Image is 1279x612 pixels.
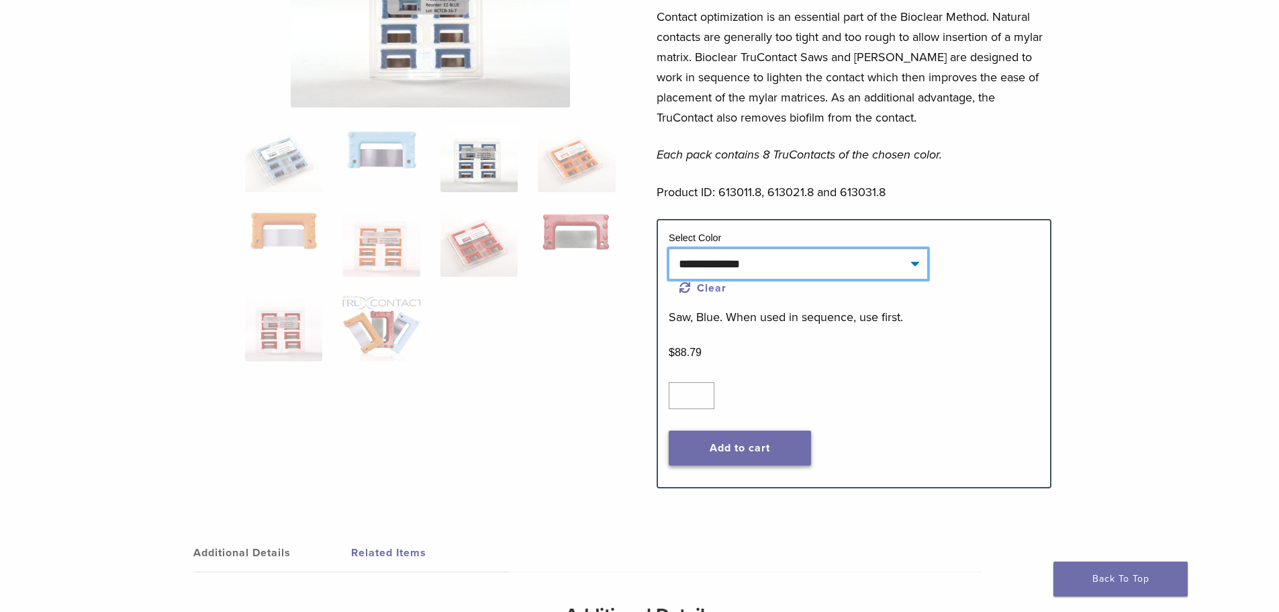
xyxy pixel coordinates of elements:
[669,232,721,243] label: Select Color
[342,210,420,277] img: TruContact Saws and Sanders - Image 6
[1053,562,1188,597] a: Back To Top
[669,431,811,466] button: Add to cart
[538,125,615,192] img: TruContact Saws and Sanders - Image 4
[193,534,351,572] a: Additional Details
[245,125,322,192] img: TruContact-Blue-2-324x324.jpg
[679,281,726,295] a: Clear
[440,125,518,192] img: TruContact Saws and Sanders - Image 3
[245,294,322,361] img: TruContact Saws and Sanders - Image 9
[657,147,942,162] em: Each pack contains 8 TruContacts of the chosen color.
[669,307,1039,327] p: Saw, Blue. When used in sequence, use first.
[669,347,675,358] span: $
[245,210,322,252] img: TruContact Saws and Sanders - Image 5
[538,210,615,255] img: TruContact Saws and Sanders - Image 8
[351,534,509,572] a: Related Items
[342,125,420,173] img: TruContact Saws and Sanders - Image 2
[657,7,1051,128] p: Contact optimization is an essential part of the Bioclear Method. Natural contacts are generally ...
[657,182,1051,202] p: Product ID: 613011.8, 613021.8 and 613031.8
[669,347,702,358] bdi: 88.79
[342,294,420,361] img: TruContact Saws and Sanders - Image 10
[440,210,518,277] img: TruContact Saws and Sanders - Image 7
